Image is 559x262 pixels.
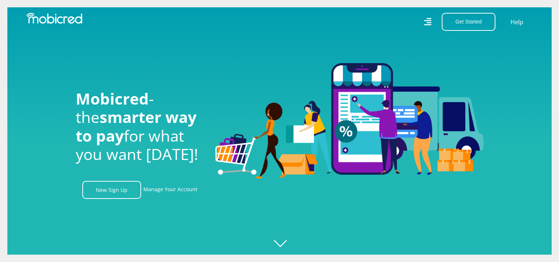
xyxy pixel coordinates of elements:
span: smarter way to pay [76,106,197,146]
img: Welcome to Mobicred [215,63,484,179]
a: Manage Your Account [143,181,197,199]
a: New Sign Up [82,181,141,199]
a: Help [510,17,524,27]
span: Mobicred [76,88,149,109]
button: Get Started [442,13,495,31]
h1: - the for what you want [DATE]! [76,90,204,164]
img: Mobicred [26,13,82,24]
